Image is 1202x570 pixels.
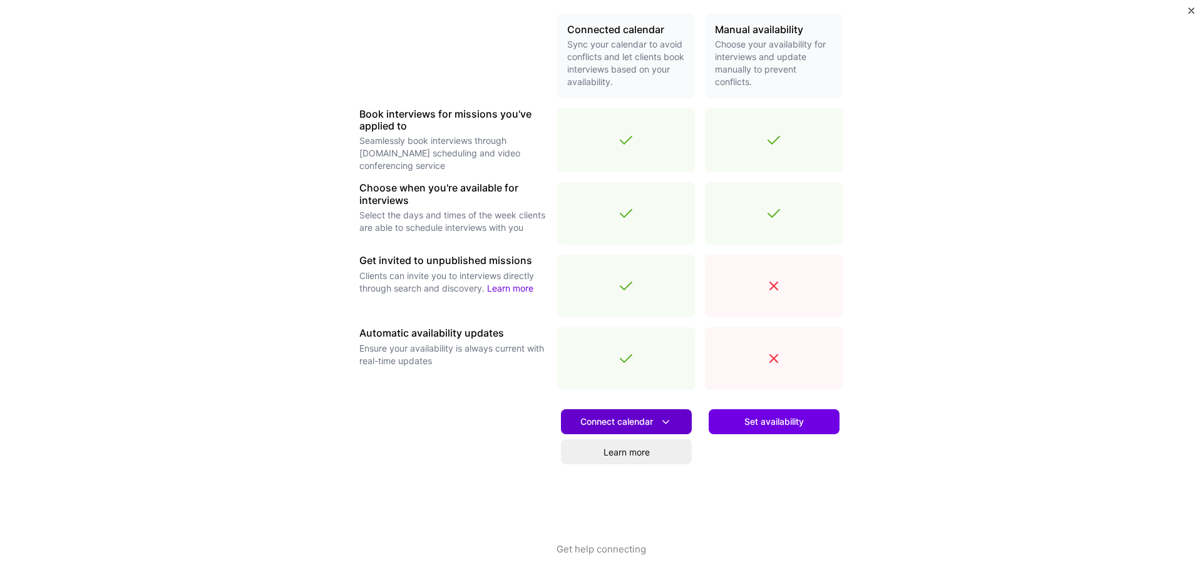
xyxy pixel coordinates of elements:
[359,108,547,132] h3: Book interviews for missions you've applied to
[744,415,804,428] span: Set availability
[715,24,833,36] h3: Manual availability
[567,24,685,36] h3: Connected calendar
[580,415,672,429] span: Connect calendar
[709,409,840,434] button: Set availability
[359,327,547,339] h3: Automatic availability updates
[359,182,547,206] h3: Choose when you're available for interviews
[359,270,547,295] p: Clients can invite you to interviews directly through search and discovery.
[359,255,547,267] h3: Get invited to unpublished missions
[359,135,547,172] p: Seamlessly book interviews through [DOMAIN_NAME] scheduling and video conferencing service
[359,342,547,367] p: Ensure your availability is always current with real-time updates
[1188,8,1194,21] button: Close
[487,283,533,293] a: Learn more
[567,38,685,88] p: Sync your calendar to avoid conflicts and let clients book interviews based on your availability.
[359,209,547,234] p: Select the days and times of the week clients are able to schedule interviews with you
[561,439,692,464] a: Learn more
[715,38,833,88] p: Choose your availability for interviews and update manually to prevent conflicts.
[659,415,672,429] i: icon DownArrowWhite
[561,409,692,434] button: Connect calendar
